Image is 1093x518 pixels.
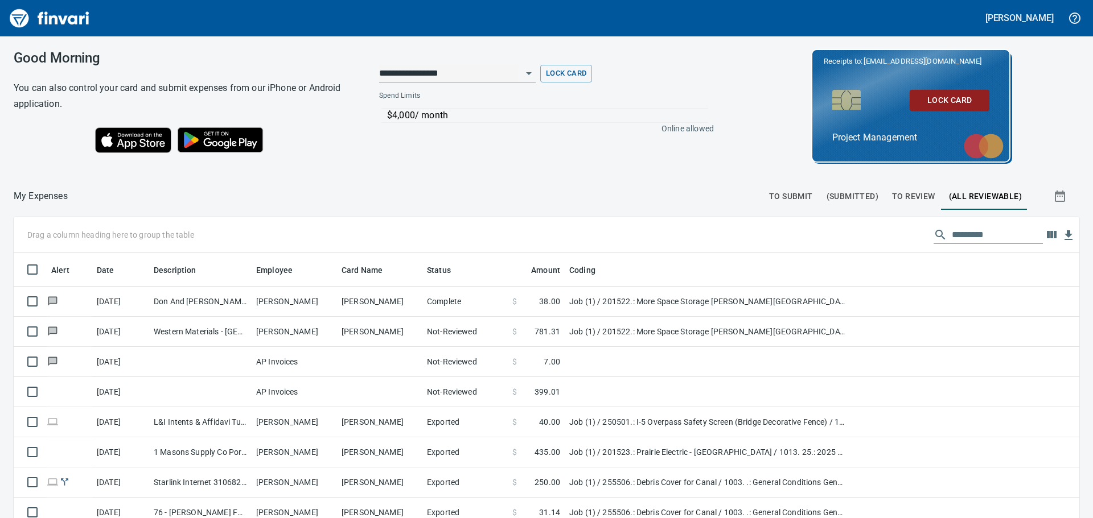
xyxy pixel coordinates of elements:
[512,416,517,428] span: $
[337,467,422,498] td: [PERSON_NAME]
[512,446,517,458] span: $
[387,109,708,122] p: $4,000 / month
[337,437,422,467] td: [PERSON_NAME]
[51,263,69,277] span: Alert
[337,317,422,347] td: [PERSON_NAME]
[422,317,508,347] td: Not-Reviewed
[422,467,508,498] td: Exported
[92,467,149,498] td: [DATE]
[422,437,508,467] td: Exported
[92,317,149,347] td: [DATE]
[531,263,560,277] span: Amount
[14,189,68,203] nav: breadcrumb
[252,467,337,498] td: [PERSON_NAME]
[985,12,1054,24] h5: [PERSON_NAME]
[97,263,129,277] span: Date
[565,407,849,437] td: Job (1) / 250501.: I-5 Overpass Safety Screen (Bridge Decorative Fence) / 1003. .: General Requir...
[769,189,813,204] span: To Submit
[422,347,508,377] td: Not-Reviewed
[427,263,466,277] span: Status
[422,377,508,407] td: Not-Reviewed
[569,263,595,277] span: Coding
[27,229,194,241] p: Drag a column heading here to group the table
[7,5,92,32] img: Finvari
[149,287,252,317] td: Don And [PERSON_NAME]'s Drive In [GEOGRAPHIC_DATA] [GEOGRAPHIC_DATA]
[827,189,878,204] span: (Submitted)
[565,317,849,347] td: Job (1) / 201522.: More Space Storage [PERSON_NAME][GEOGRAPHIC_DATA] / 1012. .: General Condition...
[540,65,592,82] button: Lock Card
[832,131,990,144] p: Project Management
[535,476,560,488] span: 250.00
[92,287,149,317] td: [DATE]
[546,67,586,80] span: Lock Card
[14,80,351,112] h6: You can also control your card and submit expenses from our iPhone or Android application.
[342,263,397,277] span: Card Name
[379,90,566,102] span: Spend Limits
[149,317,252,347] td: Western Materials - [GEOGRAPHIC_DATA] [GEOGRAPHIC_DATA]
[427,263,451,277] span: Status
[892,189,935,204] span: To Review
[51,263,84,277] span: Alert
[521,65,537,81] button: Open
[337,407,422,437] td: [PERSON_NAME]
[535,386,560,397] span: 399.01
[14,189,68,203] p: My Expenses
[370,123,714,134] p: Online allowed
[47,297,59,305] span: Has messages
[47,418,59,425] span: Online transaction
[92,347,149,377] td: [DATE]
[149,407,252,437] td: L&I Intents & Affidavi Tumwater [GEOGRAPHIC_DATA]
[252,377,337,407] td: AP Invoices
[252,287,337,317] td: [PERSON_NAME]
[539,507,560,518] span: 31.14
[92,377,149,407] td: [DATE]
[512,386,517,397] span: $
[92,437,149,467] td: [DATE]
[539,296,560,307] span: 38.00
[565,437,849,467] td: Job (1) / 201523.: Prairie Electric - [GEOGRAPHIC_DATA] / 1013. 25.: 2025 Punchlist / 3: Material
[47,478,59,486] span: Online transaction
[1043,226,1060,243] button: Choose columns to display
[154,263,196,277] span: Description
[154,263,211,277] span: Description
[565,287,849,317] td: Job (1) / 201522.: More Space Storage [PERSON_NAME][GEOGRAPHIC_DATA] / 1012. .: General Condition...
[512,296,517,307] span: $
[252,347,337,377] td: AP Invoices
[949,189,1022,204] span: (All Reviewable)
[516,263,560,277] span: Amount
[47,358,59,365] span: Has messages
[983,9,1057,27] button: [PERSON_NAME]
[539,416,560,428] span: 40.00
[92,407,149,437] td: [DATE]
[256,263,293,277] span: Employee
[958,128,1009,164] img: mastercard.svg
[171,121,269,159] img: Get it on Google Play
[252,317,337,347] td: [PERSON_NAME]
[569,263,610,277] span: Coding
[149,437,252,467] td: 1 Masons Supply Co Portland OR
[512,326,517,337] span: $
[565,467,849,498] td: Job (1) / 255506.: Debris Cover for Canal / 1003. .: General Conditions General Requirements / 5:...
[252,407,337,437] td: [PERSON_NAME]
[512,356,517,367] span: $
[535,326,560,337] span: 781.31
[1043,183,1079,210] button: Show transactions within a particular date range
[95,127,171,153] img: Download on the App Store
[337,287,422,317] td: [PERSON_NAME]
[256,263,307,277] span: Employee
[47,328,59,335] span: Has messages
[512,507,517,518] span: $
[535,446,560,458] span: 435.00
[910,90,989,111] button: Lock Card
[342,263,383,277] span: Card Name
[512,476,517,488] span: $
[59,478,71,486] span: Split transaction
[862,56,982,67] span: [EMAIL_ADDRESS][DOMAIN_NAME]
[824,56,998,67] p: Receipts to:
[919,93,980,107] span: Lock Card
[1060,227,1077,244] button: Download Table
[544,356,560,367] span: 7.00
[149,467,252,498] td: Starlink Internet 3106829683 CA - [GEOGRAPHIC_DATA]
[422,287,508,317] td: Complete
